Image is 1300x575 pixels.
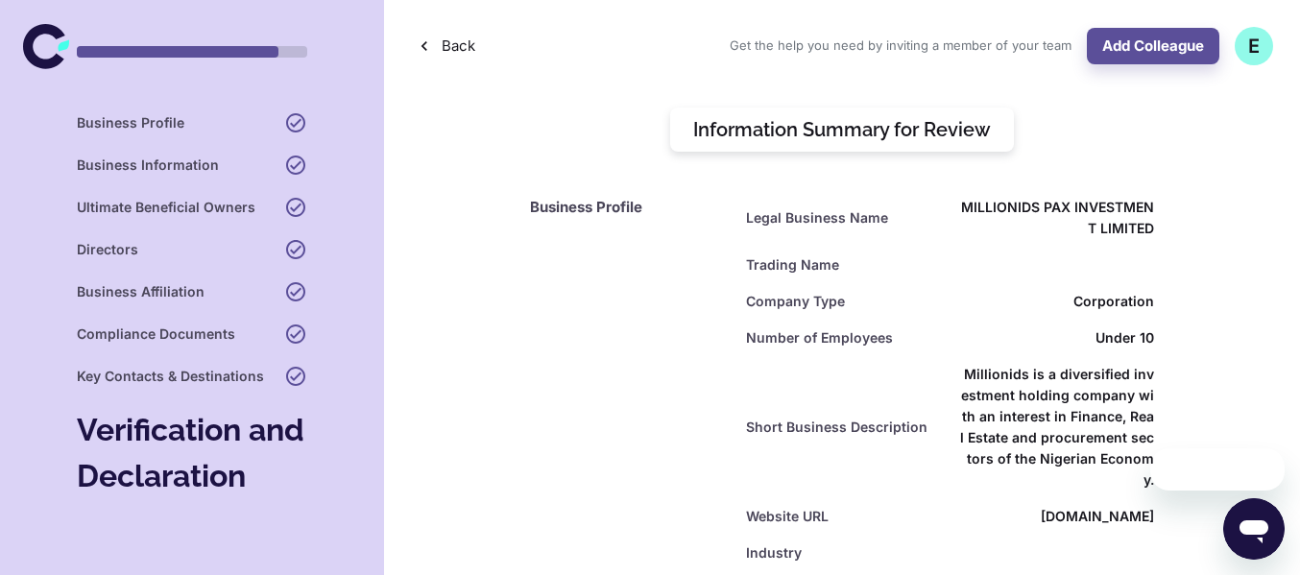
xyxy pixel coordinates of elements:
[746,254,839,276] h6: Trading Name
[746,542,802,563] h6: Industry
[77,239,138,260] h6: Directors
[77,281,205,302] h6: Business Affiliation
[960,364,1154,491] h6: Millionids is a diversified investment holding company with an interest in Finance, Real Estate a...
[746,327,893,348] h6: Number of Employees
[77,366,264,387] h6: Key Contacts & Destinations
[77,197,255,218] h6: Ultimate Beneficial Owners
[746,506,829,527] h6: Website URL
[77,112,184,133] h6: Business Profile
[746,291,845,312] h6: Company Type
[1087,28,1219,64] button: Add Colleague
[1150,448,1285,491] iframe: Message from company
[746,207,888,228] h6: Legal Business Name
[1223,498,1285,560] iframe: Button to launch messaging window
[693,115,991,144] h5: Information Summary for Review
[411,28,483,64] button: Back
[77,155,219,176] h6: Business Information
[1095,327,1154,348] span: Under 10
[1073,291,1154,312] span: Corporation
[746,417,927,438] h6: Short Business Description
[77,323,235,345] h6: Compliance Documents
[77,407,307,499] h4: Verification and Declaration
[1235,27,1273,65] button: E
[1041,506,1154,527] h6: [DOMAIN_NAME]
[960,197,1154,239] h6: MILLIONIDS PAX INVESTMENT LIMITED
[730,36,1071,56] span: Get the help you need by inviting a member of your team
[530,197,723,219] h6: Business Profile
